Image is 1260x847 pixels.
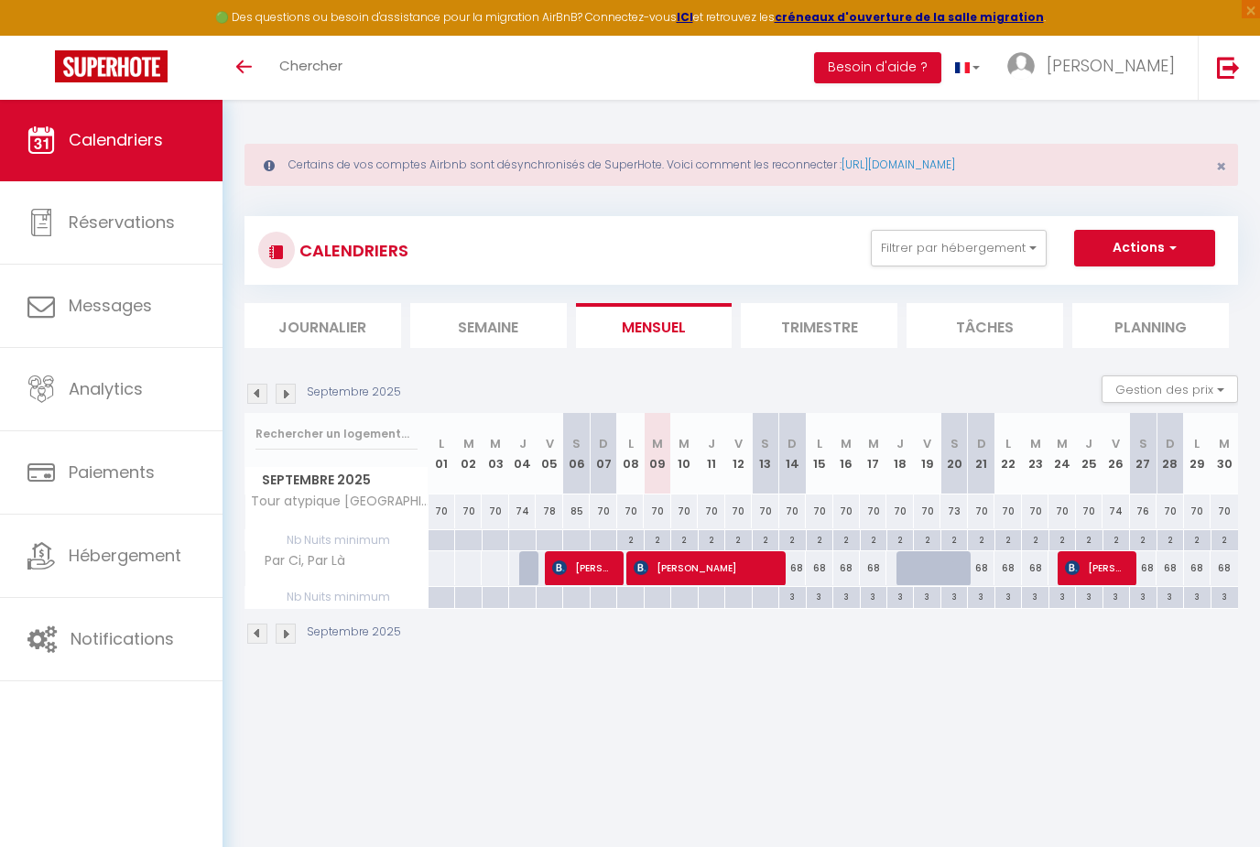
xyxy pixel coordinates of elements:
abbr: D [787,435,797,452]
div: 70 [914,494,940,528]
span: Analytics [69,377,143,400]
div: 68 [860,551,886,585]
img: logout [1217,56,1240,79]
th: 18 [886,413,913,494]
th: 23 [1022,413,1048,494]
div: 70 [1184,494,1211,528]
div: 70 [590,494,616,528]
span: Calendriers [69,128,163,151]
div: 68 [1184,551,1211,585]
button: Gestion des prix [1102,375,1238,403]
div: 85 [563,494,590,528]
th: 24 [1048,413,1075,494]
div: 70 [752,494,778,528]
abbr: M [1219,435,1230,452]
abbr: M [1057,435,1068,452]
abbr: V [546,435,554,452]
div: 2 [1103,530,1129,548]
th: 10 [671,413,698,494]
img: ... [1007,52,1035,80]
div: 3 [914,587,940,604]
div: 68 [994,551,1021,585]
span: Nb Nuits minimum [245,530,428,550]
th: 30 [1211,413,1238,494]
div: 70 [725,494,752,528]
button: Actions [1074,230,1215,266]
div: 3 [941,587,967,604]
div: 3 [833,587,859,604]
li: Planning [1072,303,1229,348]
abbr: S [761,435,769,452]
a: créneaux d'ouverture de la salle migration [775,9,1044,25]
div: 2 [861,530,886,548]
abbr: V [734,435,743,452]
div: 73 [940,494,967,528]
abbr: S [1139,435,1147,452]
abbr: M [652,435,663,452]
span: Nb Nuits minimum [245,587,428,607]
div: 68 [1157,551,1183,585]
div: 3 [1076,587,1102,604]
th: 15 [806,413,832,494]
div: 3 [887,587,913,604]
span: [PERSON_NAME] [1047,54,1175,77]
th: 19 [914,413,940,494]
a: Chercher [266,36,356,100]
abbr: V [1112,435,1120,452]
abbr: D [1166,435,1175,452]
div: 3 [995,587,1021,604]
div: 70 [1211,494,1238,528]
div: 3 [968,587,994,604]
div: 70 [698,494,724,528]
div: 70 [806,494,832,528]
div: 68 [1211,551,1238,585]
div: 3 [1211,587,1238,604]
th: 05 [536,413,562,494]
strong: ICI [677,9,693,25]
div: 70 [994,494,1021,528]
th: 07 [590,413,616,494]
div: 70 [1076,494,1102,528]
abbr: J [519,435,527,452]
th: 28 [1157,413,1183,494]
th: 20 [940,413,967,494]
div: 70 [617,494,644,528]
div: 2 [617,530,643,548]
li: Mensuel [576,303,733,348]
img: Super Booking [55,50,168,82]
p: Septembre 2025 [307,624,401,641]
span: × [1216,155,1226,178]
div: 2 [887,530,913,548]
div: 68 [806,551,832,585]
th: 09 [644,413,670,494]
div: 2 [1184,530,1210,548]
div: 70 [886,494,913,528]
button: Besoin d'aide ? [814,52,941,83]
abbr: S [572,435,581,452]
div: 3 [779,587,805,604]
div: 2 [1211,530,1238,548]
div: 68 [968,551,994,585]
div: 2 [1022,530,1048,548]
div: 76 [1130,494,1157,528]
span: Réservations [69,211,175,233]
span: [PERSON_NAME] [552,550,614,585]
abbr: D [599,435,608,452]
abbr: M [868,435,879,452]
div: 70 [860,494,886,528]
abbr: M [841,435,852,452]
th: 13 [752,413,778,494]
abbr: J [896,435,904,452]
div: 70 [1022,494,1048,528]
a: [URL][DOMAIN_NAME] [842,157,955,172]
div: 3 [1130,587,1156,604]
div: 3 [1022,587,1048,604]
div: Certains de vos comptes Airbnb sont désynchronisés de SuperHote. Voici comment les reconnecter : [244,144,1238,186]
div: 78 [536,494,562,528]
th: 27 [1130,413,1157,494]
input: Rechercher un logement... [255,418,418,451]
div: 70 [429,494,455,528]
th: 06 [563,413,590,494]
th: 01 [429,413,455,494]
div: 2 [941,530,967,548]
